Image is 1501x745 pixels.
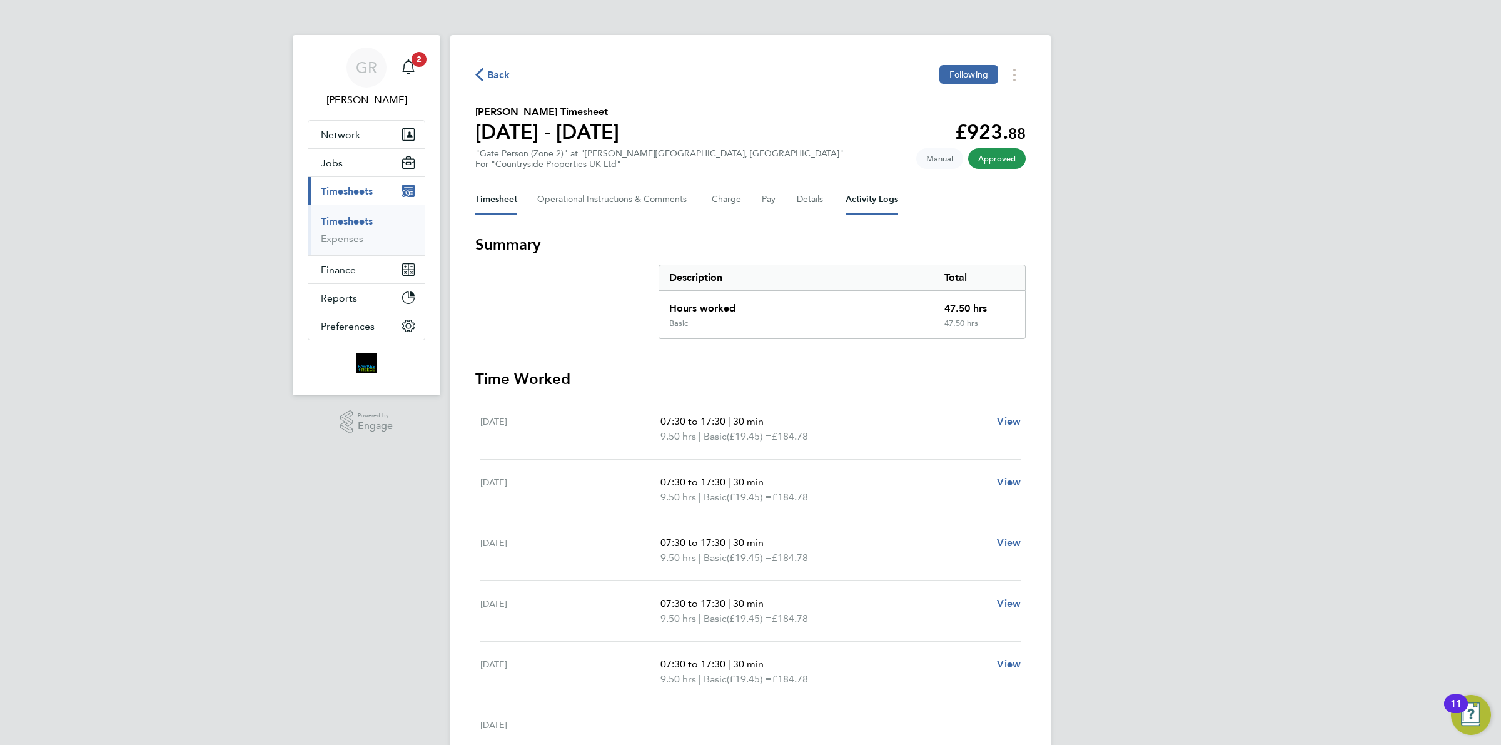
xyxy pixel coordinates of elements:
a: View [997,657,1021,672]
div: Hours worked [659,291,934,318]
a: GR[PERSON_NAME] [308,48,425,108]
span: (£19.45) = [727,612,772,624]
div: 47.50 hrs [934,318,1025,338]
span: | [699,430,701,442]
span: 07:30 to 17:30 [660,476,725,488]
img: bromak-logo-retina.png [356,353,377,373]
span: View [997,415,1021,427]
span: 30 min [733,537,764,549]
span: Basic [704,429,727,444]
div: 11 [1450,704,1462,720]
span: Basic [704,611,727,626]
span: Gareth Richardson [308,93,425,108]
span: £184.78 [772,673,808,685]
span: This timesheet has been approved. [968,148,1026,169]
button: Pay [762,185,777,215]
button: Operational Instructions & Comments [537,185,692,215]
span: 30 min [733,597,764,609]
app-decimal: £923. [955,120,1026,144]
a: View [997,535,1021,550]
span: 9.50 hrs [660,430,696,442]
span: – [660,719,665,731]
span: £184.78 [772,612,808,624]
div: 47.50 hrs [934,291,1025,318]
button: Activity Logs [846,185,898,215]
h3: Summary [475,235,1026,255]
div: [DATE] [480,475,660,505]
div: Basic [669,318,688,328]
span: (£19.45) = [727,552,772,564]
div: [DATE] [480,657,660,687]
span: | [728,597,730,609]
a: View [997,596,1021,611]
span: Following [949,69,988,80]
a: View [997,475,1021,490]
span: 30 min [733,415,764,427]
div: [DATE] [480,535,660,565]
h2: [PERSON_NAME] Timesheet [475,104,619,119]
span: GR [356,59,377,76]
a: Powered byEngage [340,410,393,434]
h1: [DATE] - [DATE] [475,119,619,144]
button: Timesheet [475,185,517,215]
span: (£19.45) = [727,430,772,442]
button: Finance [308,256,425,283]
span: | [728,415,730,427]
span: Basic [704,490,727,505]
span: 30 min [733,476,764,488]
span: 88 [1008,124,1026,143]
span: Basic [704,550,727,565]
div: [DATE] [480,717,660,732]
div: For "Countryside Properties UK Ltd" [475,159,844,170]
button: Preferences [308,312,425,340]
span: 9.50 hrs [660,612,696,624]
div: Summary [659,265,1026,339]
span: View [997,537,1021,549]
span: 07:30 to 17:30 [660,597,725,609]
span: Jobs [321,157,343,169]
a: Timesheets [321,215,373,227]
button: Jobs [308,149,425,176]
span: | [699,612,701,624]
span: Back [487,68,510,83]
button: Details [797,185,826,215]
span: View [997,597,1021,609]
span: 2 [412,52,427,67]
a: Expenses [321,233,363,245]
span: (£19.45) = [727,673,772,685]
span: Engage [358,421,393,432]
span: | [728,537,730,549]
div: Description [659,265,934,290]
span: | [699,491,701,503]
a: View [997,414,1021,429]
span: 9.50 hrs [660,491,696,503]
div: [DATE] [480,414,660,444]
div: Total [934,265,1025,290]
a: 2 [396,48,421,88]
span: | [699,673,701,685]
span: 07:30 to 17:30 [660,537,725,549]
button: Back [475,67,510,83]
button: Timesheets Menu [1003,65,1026,84]
span: 07:30 to 17:30 [660,415,725,427]
div: [DATE] [480,596,660,626]
span: 9.50 hrs [660,673,696,685]
nav: Main navigation [293,35,440,395]
span: £184.78 [772,552,808,564]
button: Network [308,121,425,148]
span: | [728,658,730,670]
span: Network [321,129,360,141]
span: | [728,476,730,488]
span: View [997,476,1021,488]
span: | [699,552,701,564]
span: 30 min [733,658,764,670]
h3: Time Worked [475,369,1026,389]
button: Charge [712,185,742,215]
button: Open Resource Center, 11 new notifications [1451,695,1491,735]
span: Finance [321,264,356,276]
span: Reports [321,292,357,304]
span: £184.78 [772,491,808,503]
a: Go to home page [308,353,425,373]
span: Basic [704,672,727,687]
span: Timesheets [321,185,373,197]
